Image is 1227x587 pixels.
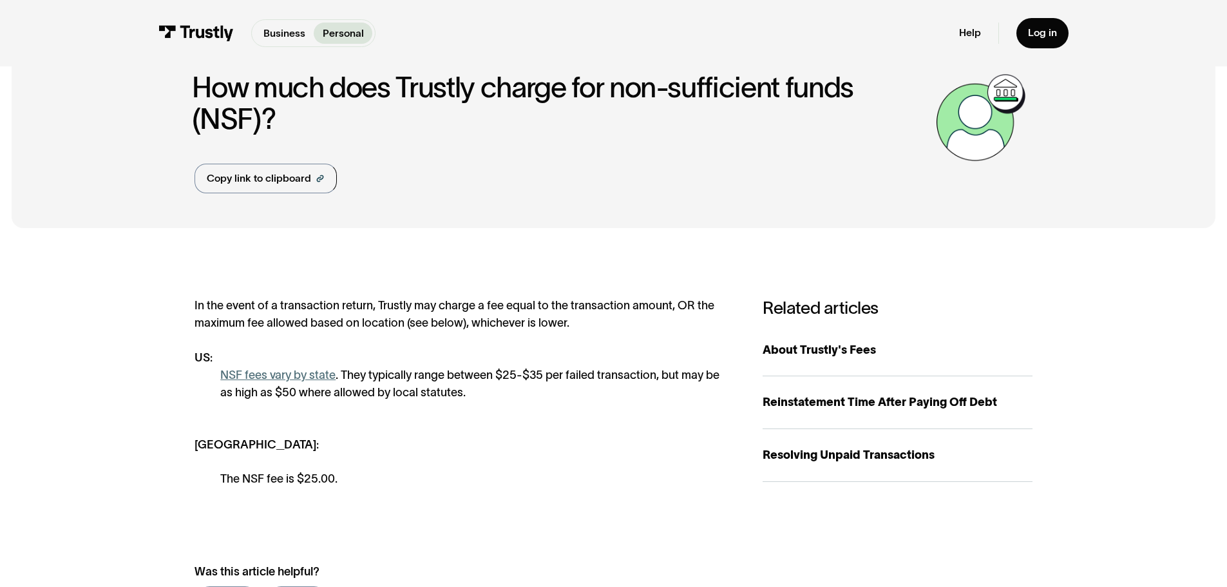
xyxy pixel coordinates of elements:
p: Personal [323,26,364,41]
a: NSF fees vary by state [220,369,336,381]
div: Was this article helpful? [195,563,703,581]
div: Reinstatement Time After Paying Off Debt [763,394,1032,411]
a: Business [254,23,314,44]
a: Help [959,26,981,39]
h1: How much does Trustly charge for non-sufficient funds (NSF)? [192,72,929,135]
h3: Related articles [763,297,1032,318]
div: Resolving Unpaid Transactions [763,447,1032,464]
a: Reinstatement Time After Paying Off Debt [763,376,1032,429]
div: About Trustly's Fees [763,342,1032,359]
strong: US [195,351,210,364]
strong: [GEOGRAPHIC_DATA] [195,438,316,451]
div: Copy link to clipboard [207,171,311,186]
a: Log in [1016,18,1069,48]
a: Resolving Unpaid Transactions [763,429,1032,482]
div: The NSF fee is $25.00. [220,470,734,488]
p: Business [263,26,305,41]
div: . They typically range between $25-$35 per failed transaction, but may be as high as $50 where al... [220,367,734,401]
div: In the event of a transaction return, Trustly may charge a fee equal to the transaction amount, O... [195,297,734,488]
a: Personal [314,23,372,44]
a: Copy link to clipboard [195,164,337,193]
div: Log in [1028,26,1057,39]
a: About Trustly's Fees [763,324,1032,377]
img: Trustly Logo [158,25,234,41]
